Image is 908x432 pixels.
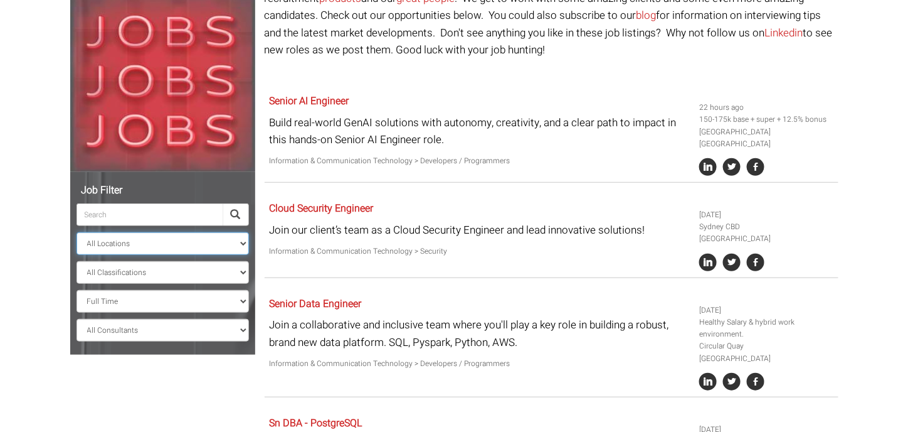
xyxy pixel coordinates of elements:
[77,185,249,197] h5: Job Filter
[699,221,833,245] li: Sydney CBD [GEOGRAPHIC_DATA]
[269,296,361,311] a: Senior Data Engineer
[765,25,803,41] a: Linkedin
[269,316,690,350] p: Join a collaborative and inclusive team where you'll play a key role in building a robust, brand ...
[269,246,690,257] p: Information & Communication Technology > Security
[269,155,690,167] p: Information & Communication Technology > Developers / Programmers
[77,203,223,226] input: Search
[699,114,833,126] li: 150-175k base + super + 12.5% bonus
[269,94,349,109] a: Senior AI Engineer
[699,340,833,364] li: Circular Quay [GEOGRAPHIC_DATA]
[699,102,833,114] li: 22 hours ago
[699,316,833,340] li: Healthy Salary & hybrid work environment.
[269,416,362,431] a: Sn DBA - PostgreSQL
[699,305,833,316] li: [DATE]
[269,222,690,239] p: Join our client’s team as a Cloud Security Engineer and lead innovative solutions!
[636,8,657,23] a: blog
[699,209,833,221] li: [DATE]
[269,358,690,370] p: Information & Communication Technology > Developers / Programmers
[699,126,833,150] li: [GEOGRAPHIC_DATA] [GEOGRAPHIC_DATA]
[269,114,690,148] p: Build real-world GenAI solutions with autonomy, creativity, and a clear path to impact in this ha...
[269,201,373,216] a: Cloud Security Engineer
